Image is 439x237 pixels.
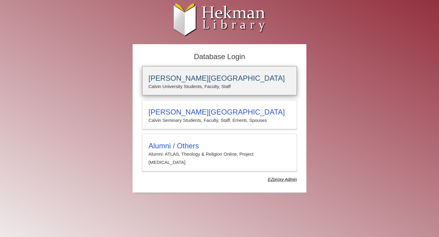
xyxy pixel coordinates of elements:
h3: [PERSON_NAME][GEOGRAPHIC_DATA] [148,74,291,83]
a: [PERSON_NAME][GEOGRAPHIC_DATA]Calvin University Students, Faculty, Staff [142,66,297,95]
h3: [PERSON_NAME][GEOGRAPHIC_DATA] [148,108,291,116]
h3: Alumni / Others [148,142,291,150]
summary: Alumni / OthersAlumni: ATLAS, Theology & Religion Online, Project [MEDICAL_DATA] [148,142,291,166]
p: Calvin University Students, Faculty, Staff [148,83,291,90]
dfn: Use Alumni login [268,177,297,182]
p: Alumni: ATLAS, Theology & Religion Online, Project [MEDICAL_DATA] [148,150,291,166]
h2: Database Login [139,51,300,63]
p: Calvin Seminary Students, Faculty, Staff, Emeriti, Spouses [148,116,291,124]
a: [PERSON_NAME][GEOGRAPHIC_DATA]Calvin Seminary Students, Faculty, Staff, Emeriti, Spouses [142,100,297,129]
